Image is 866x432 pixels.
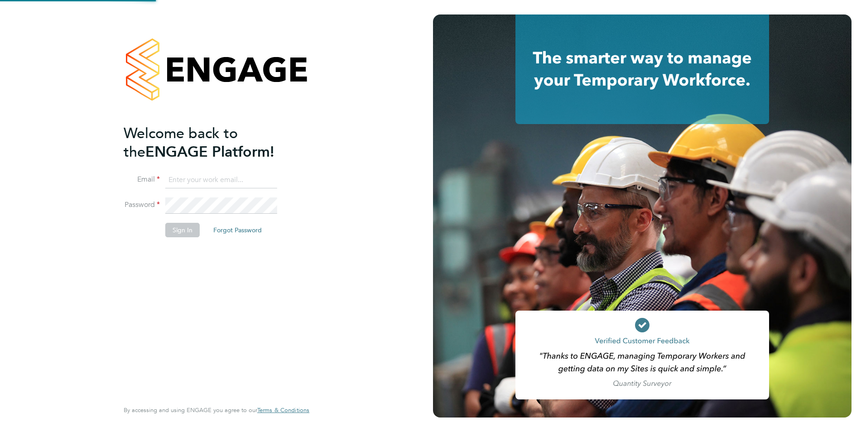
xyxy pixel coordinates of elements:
label: Email [124,175,160,184]
a: Terms & Conditions [257,407,309,414]
span: By accessing and using ENGAGE you agree to our [124,406,309,414]
button: Sign In [165,223,200,237]
h2: ENGAGE Platform! [124,124,300,161]
button: Forgot Password [206,223,269,237]
label: Password [124,200,160,210]
input: Enter your work email... [165,172,277,188]
span: Terms & Conditions [257,406,309,414]
span: Welcome back to the [124,125,238,161]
